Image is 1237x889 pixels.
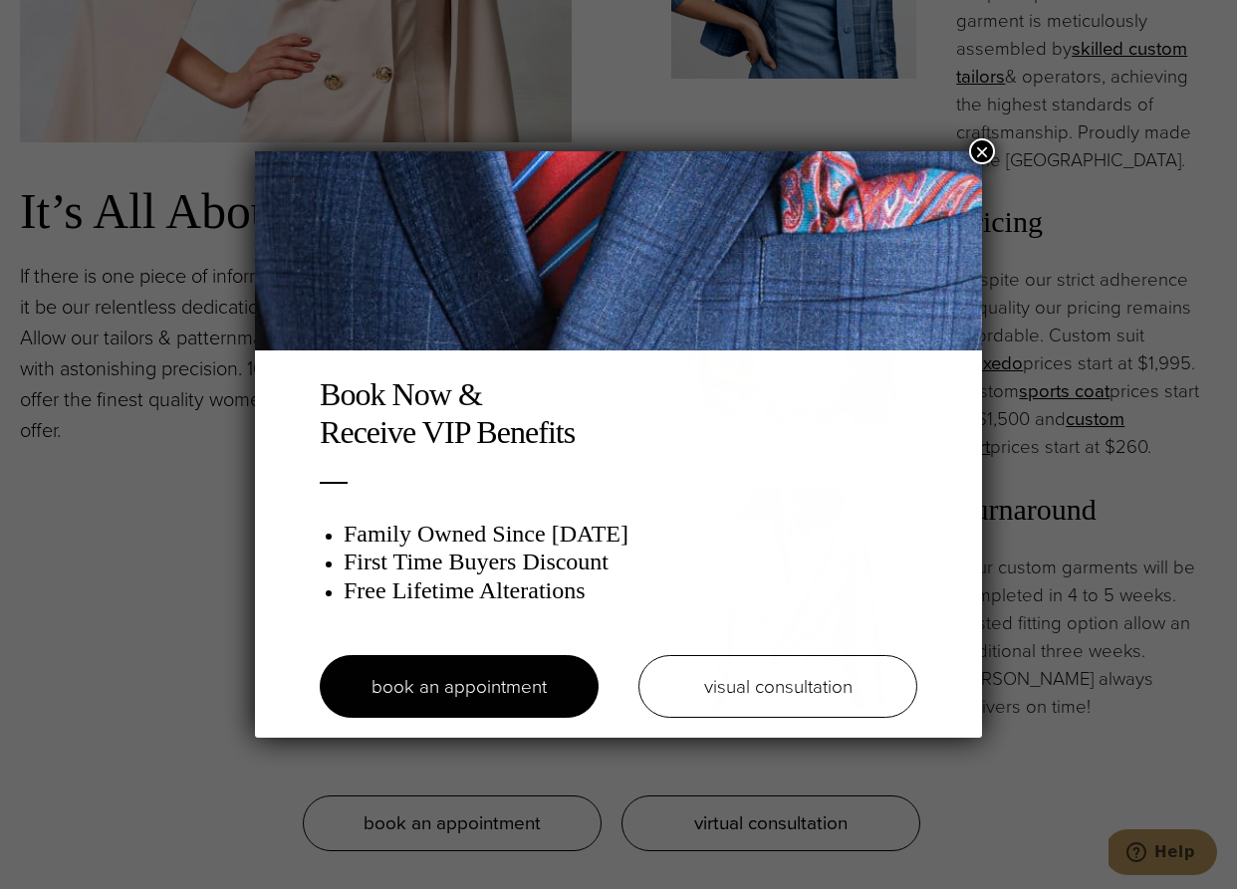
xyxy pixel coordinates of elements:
[969,138,995,164] button: Close
[320,655,599,718] a: book an appointment
[344,520,917,549] h3: Family Owned Since [DATE]
[46,14,87,32] span: Help
[638,655,917,718] a: visual consultation
[320,375,917,452] h2: Book Now & Receive VIP Benefits
[344,576,917,605] h3: Free Lifetime Alterations
[344,548,917,576] h3: First Time Buyers Discount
